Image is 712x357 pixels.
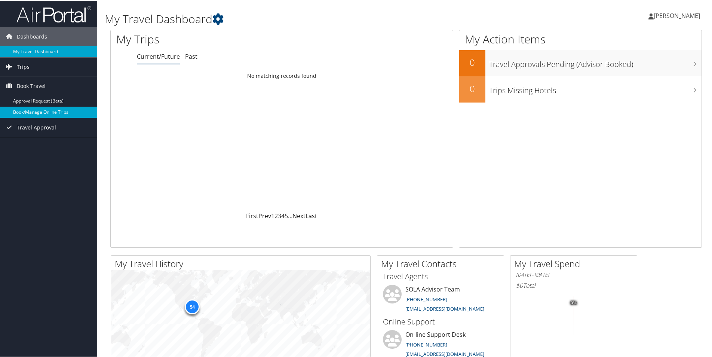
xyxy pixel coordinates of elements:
h6: [DATE] - [DATE] [516,271,631,278]
span: [PERSON_NAME] [654,11,700,19]
span: $0 [516,281,523,289]
h1: My Travel Dashboard [105,10,507,26]
h1: My Action Items [459,31,702,46]
td: No matching records found [111,68,453,82]
h2: My Travel Spend [514,257,637,269]
h2: My Travel Contacts [381,257,504,269]
h6: Total [516,281,631,289]
a: 0Trips Missing Hotels [459,76,702,102]
img: airportal-logo.png [16,5,91,22]
h3: Trips Missing Hotels [489,81,702,95]
a: Next [292,211,306,219]
a: [PHONE_NUMBER] [405,341,447,347]
span: … [288,211,292,219]
a: First [246,211,258,219]
a: 4 [281,211,285,219]
h3: Online Support [383,316,498,326]
span: Dashboards [17,27,47,45]
h3: Travel Approvals Pending (Advisor Booked) [489,55,702,69]
h1: My Trips [116,31,305,46]
a: Prev [258,211,271,219]
tspan: 0% [571,300,577,305]
a: Current/Future [137,52,180,60]
span: Trips [17,57,30,76]
a: 1 [271,211,274,219]
span: Book Travel [17,76,46,95]
a: 0Travel Approvals Pending (Advisor Booked) [459,49,702,76]
div: 54 [185,299,200,314]
a: [EMAIL_ADDRESS][DOMAIN_NAME] [405,350,484,357]
h2: 0 [459,55,485,68]
a: 5 [285,211,288,219]
h2: 0 [459,82,485,94]
span: Travel Approval [17,118,56,136]
a: [EMAIL_ADDRESS][DOMAIN_NAME] [405,305,484,311]
h3: Travel Agents [383,271,498,281]
a: 3 [278,211,281,219]
a: [PERSON_NAME] [648,4,708,26]
li: SOLA Advisor Team [379,284,502,315]
a: 2 [274,211,278,219]
a: [PHONE_NUMBER] [405,295,447,302]
a: Last [306,211,317,219]
a: Past [185,52,197,60]
h2: My Travel History [115,257,370,269]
